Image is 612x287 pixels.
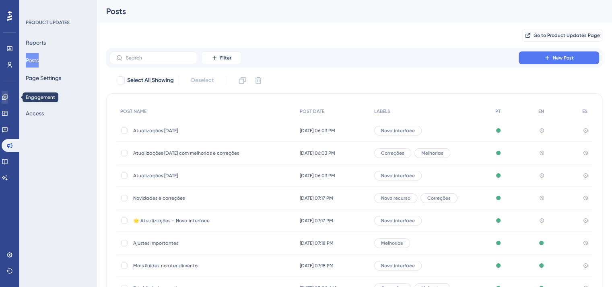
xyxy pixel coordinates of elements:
span: [DATE] 07:18 PM [300,240,334,246]
button: Domain [26,88,46,103]
span: [DATE] 06:03 PM [300,150,335,156]
button: Page Settings [26,71,61,85]
span: [DATE] 06:03 PM [300,127,335,134]
span: Melhorias [421,150,443,156]
span: New Post [553,55,574,61]
button: Go to Product Updates Page [522,29,602,42]
button: New Post [519,51,599,64]
span: LABELS [374,108,390,115]
span: Ajustes importantes [133,240,262,246]
button: Posts [26,53,39,68]
span: Filter [220,55,231,61]
span: EN [538,108,544,115]
span: Select All Showing [127,76,174,85]
span: Deselect [191,76,214,85]
button: Reports [26,35,46,50]
span: Atualizações [DATE] [133,172,262,179]
span: [DATE] 07:18 PM [300,262,334,269]
button: Deselect [184,73,221,88]
span: Nova interface [381,262,415,269]
span: Atualizações [DATE] com melhorias e correções [133,150,262,156]
span: 🌟 Atualizações – Nova interface [133,217,262,224]
div: PRODUCT UPDATES [26,19,70,26]
button: Access [26,106,44,121]
span: ES [582,108,587,115]
span: Go to Product Updates Page [534,32,600,39]
span: Nova interface [381,127,415,134]
span: POST NAME [120,108,146,115]
span: Melhorias [381,240,403,246]
span: [DATE] 07:17 PM [300,217,333,224]
span: [DATE] 07:17 PM [300,195,333,201]
span: Nova interface [381,172,415,179]
span: Novo recurso [381,195,410,201]
span: POST DATE [300,108,324,115]
span: Mais fluidez no atendimento [133,262,262,269]
span: Atualizações [DATE] [133,127,262,134]
div: Posts [106,6,582,17]
span: PT [495,108,501,115]
span: [DATE] 06:03 PM [300,172,335,179]
button: Filter [201,51,241,64]
span: Correções [381,150,404,156]
input: Search [126,55,191,61]
span: Novidades e correções [133,195,262,201]
span: Nova interface [381,217,415,224]
span: Correções [427,195,451,201]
